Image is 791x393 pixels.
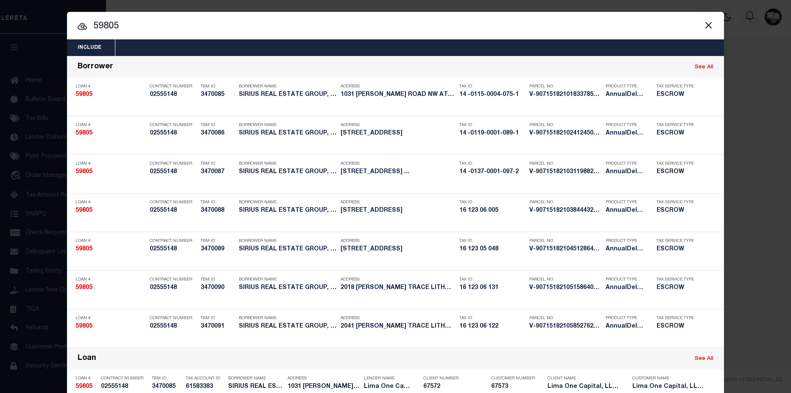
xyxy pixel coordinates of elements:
[341,277,455,282] p: Address
[201,277,235,282] p: TBM ID
[459,168,525,176] h5: 14 -0137-0001-097-2
[75,383,97,390] h5: 59805
[75,323,92,329] strong: 59805
[341,316,455,321] p: Address
[239,239,336,244] p: Borrower Name
[201,246,235,253] h5: 3470089
[606,207,644,214] h5: AnnualDelinquency,Escrow
[529,200,601,205] p: Parcel No
[632,376,704,381] p: Customer Name
[341,323,455,330] h5: 2041 MARBUT TRACE LITHONIA GA 30058
[239,246,336,253] h5: SIRIUS REAL ESTATE GROUP, LLC
[239,130,336,137] h5: SIRIUS REAL ESTATE GROUP, LLC
[364,383,411,390] h5: Lima One Capital, LLC - Term Po...
[657,246,699,253] h5: ESCROW
[606,168,644,176] h5: AnnualDelinquency,Escrow
[201,323,235,330] h5: 3470091
[201,84,235,89] p: TBM ID
[606,84,644,89] p: Product Type
[529,316,601,321] p: Parcel No
[150,168,196,176] h5: 02555148
[657,91,699,98] h5: ESCROW
[239,168,336,176] h5: SIRIUS REAL ESTATE GROUP, LLC
[201,316,235,321] p: TBM ID
[459,284,525,292] h5: 16 123 06 131
[459,84,525,89] p: Tax ID
[78,62,113,72] div: Borrower
[75,284,145,292] h5: 59805
[150,277,196,282] p: Contract Number
[239,161,336,166] p: Borrower Name
[657,168,699,176] h5: ESCROW
[606,277,644,282] p: Product Type
[364,376,411,381] p: Lender Name
[657,84,699,89] p: Tax Service Type
[548,383,620,390] h5: Lima One Capital, LLC - Bridge Portfolio
[75,91,145,98] h5: 59805
[150,207,196,214] h5: 02555148
[459,323,525,330] h5: 16 123 06 122
[75,123,145,128] p: Loan #
[606,200,644,205] p: Product Type
[201,207,235,214] h5: 3470088
[186,376,224,381] p: Tax Account ID
[150,284,196,292] h5: 02555148
[529,246,601,253] h5: V-9071518210451286481726
[75,200,145,205] p: Loan #
[239,123,336,128] p: Borrower Name
[150,123,196,128] p: Contract Number
[606,323,644,330] h5: AnnualDelinquency,Escrow
[341,200,455,205] p: Address
[341,284,455,292] h5: 2018 MARBUT TRACE LITHONIA GA 30058
[150,323,196,330] h5: 02555148
[491,383,534,390] h5: 67573
[75,130,145,137] h5: 59805
[75,130,92,136] strong: 59805
[459,239,525,244] p: Tax ID
[341,130,455,137] h5: 960 HALL STREET ATLANTA GA 30310
[529,284,601,292] h5: V-9071518210515864092321
[459,246,525,253] h5: 16 123 05 048
[657,161,699,166] p: Tax Service Type
[657,316,699,321] p: Tax Service Type
[341,168,455,176] h5: 1286 GRAYMONT DRIVE SW ATLANTA ...
[632,383,704,390] h5: Lima One Capital, LLC - Term Portfolio
[341,161,455,166] p: Address
[239,323,336,330] h5: SIRIUS REAL ESTATE GROUP, LLC
[150,91,196,98] h5: 02555148
[75,246,145,253] h5: 59805
[150,200,196,205] p: Contract Number
[459,161,525,166] p: Tax ID
[75,277,145,282] p: Loan #
[459,123,525,128] p: Tax ID
[459,130,525,137] h5: 14 -0119-0001-089-1
[239,207,336,214] h5: SIRIUS REAL ESTATE GROUP, LLC
[657,207,699,214] h5: ESCROW
[75,239,145,244] p: Loan #
[75,384,92,390] strong: 59805
[606,130,644,137] h5: AnnualDelinquency,Escrow
[150,161,196,166] p: Contract Number
[75,316,145,321] p: Loan #
[341,91,455,98] h5: 1031 MAYSON TURNER ROAD NW ATLA...
[606,239,644,244] p: Product Type
[75,285,92,291] strong: 59805
[703,20,714,31] button: Close
[150,246,196,253] h5: 02555148
[75,208,92,213] strong: 59805
[239,316,336,321] p: Borrower Name
[75,169,92,175] strong: 59805
[75,161,145,166] p: Loan #
[606,246,644,253] h5: AnnualDelinquency,Escrow
[75,246,92,252] strong: 59805
[341,207,455,214] h5: 6468 CHARTER WAY LITHONIA GA 30058
[606,91,644,98] h5: AnnualDelinquency,Escrow
[529,168,601,176] h5: V-9071518210311988218897
[75,323,145,330] h5: 59805
[75,207,145,214] h5: 59805
[75,168,145,176] h5: 59805
[459,316,525,321] p: Tax ID
[606,123,644,128] p: Product Type
[529,123,601,128] p: Parcel No
[75,84,145,89] p: Loan #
